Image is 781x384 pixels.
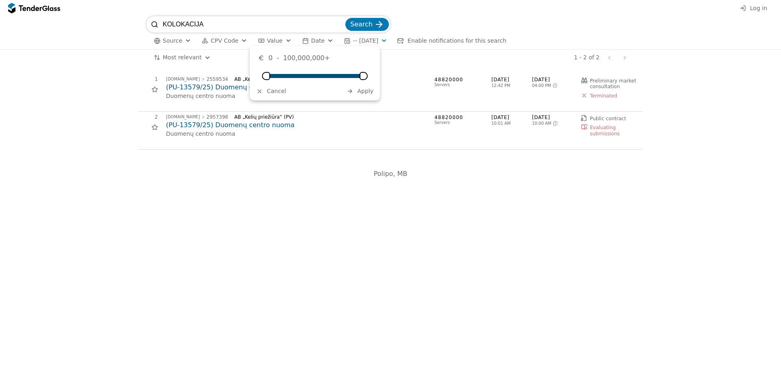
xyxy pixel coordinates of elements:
a: [DOMAIN_NAME]2957398 [166,115,228,119]
span: Search [350,20,373,28]
button: Source [151,36,194,46]
span: - [277,54,279,62]
div: 1 - 2 of 2 [574,54,600,61]
div: 2 [138,114,158,120]
div: Servers [434,120,483,125]
span: Apply [357,88,373,94]
span: Enable notifications for this search [408,37,506,44]
a: [DOMAIN_NAME]2559534 [166,77,228,82]
span: [DATE] [532,114,573,121]
a: (PU-13579/25) Duomenų centro nuoma [166,121,426,130]
button: Cancel [254,86,288,96]
span: Log in [750,5,767,11]
span: [DATE] [532,76,573,83]
button: Date [299,36,337,46]
span: Polipo, MB [374,170,408,178]
input: Search tenders... [163,16,344,33]
span: Date [311,37,325,44]
div: 100,000,000+ [283,54,330,62]
span: Minimum [262,74,270,78]
button: Apply [344,86,376,96]
span: 48820000 [434,76,483,83]
div: 1 [138,76,158,82]
span: [DATE] [491,76,532,83]
div: 2559534 [207,77,228,82]
div: AB „Kelių priežiūra“ (PV) [234,76,420,82]
span: Preliminary market consultation [590,78,638,89]
span: 04:00 PM [532,83,551,88]
p: Duomenų centro nuoma [166,92,426,100]
span: [DATE] [491,114,532,121]
div: AB „Kelių priežiūra“ (PV) [234,114,420,120]
button: -- [DATE] [341,36,390,46]
span: Value [267,37,282,44]
div: [DOMAIN_NAME] [166,77,200,81]
span: 10:00 AM [532,121,551,126]
span: Terminated [590,93,617,99]
span: 10:01 AM [491,121,532,126]
span: Public contract [590,116,626,121]
button: CPV Code [199,36,251,46]
span: Evaluating submissions [590,125,620,136]
span: 12:42 PM [491,83,532,88]
span: Source [163,37,182,44]
span: CPV Code [211,37,238,44]
a: (PU-13579/25) Duomenų centro nuoma (rinkos konsultacija) [166,83,426,92]
span: 48820000 [434,114,483,121]
p: Duomenų centro nuoma [166,130,426,138]
span: Cancel [267,88,286,94]
button: Enable notifications for this search [395,36,509,46]
div: 2957398 [207,115,228,119]
div: 0 [268,54,273,62]
button: Log in [737,3,770,13]
button: Value [255,36,295,46]
span: - - [DATE] [353,37,378,44]
span: Maximum [360,74,368,78]
div: [DOMAIN_NAME] [166,115,200,119]
button: Search [345,18,389,31]
div: Servers [434,82,483,87]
